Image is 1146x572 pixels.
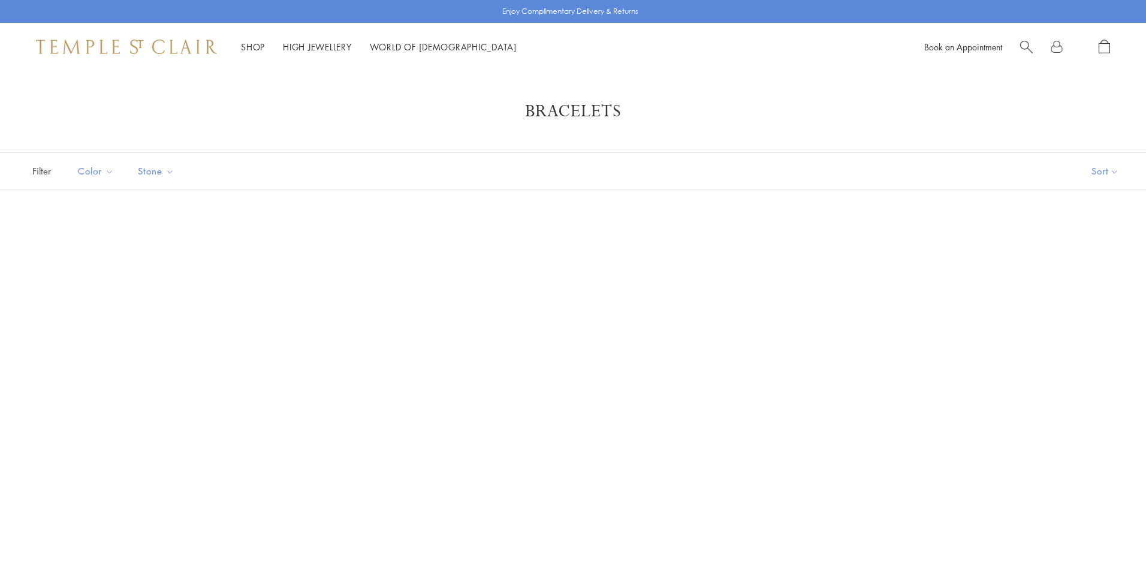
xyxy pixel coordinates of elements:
[241,41,265,53] a: ShopShop
[502,5,638,17] p: Enjoy Complimentary Delivery & Returns
[132,164,183,179] span: Stone
[129,158,183,185] button: Stone
[69,158,123,185] button: Color
[370,41,517,53] a: World of [DEMOGRAPHIC_DATA]World of [DEMOGRAPHIC_DATA]
[1064,153,1146,189] button: Show sort by
[72,164,123,179] span: Color
[1020,40,1033,55] a: Search
[48,101,1098,122] h1: Bracelets
[30,220,376,566] a: 18K Rainbow Eternity Bracelet
[283,41,352,53] a: High JewelleryHigh Jewellery
[36,40,217,54] img: Temple St. Clair
[770,220,1116,566] a: B41824-COSMOSM
[400,220,746,566] a: 18K Diamond Classic Eternity Bracelet
[924,41,1002,53] a: Book an Appointment
[1099,40,1110,55] a: Open Shopping Bag
[241,40,517,55] nav: Main navigation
